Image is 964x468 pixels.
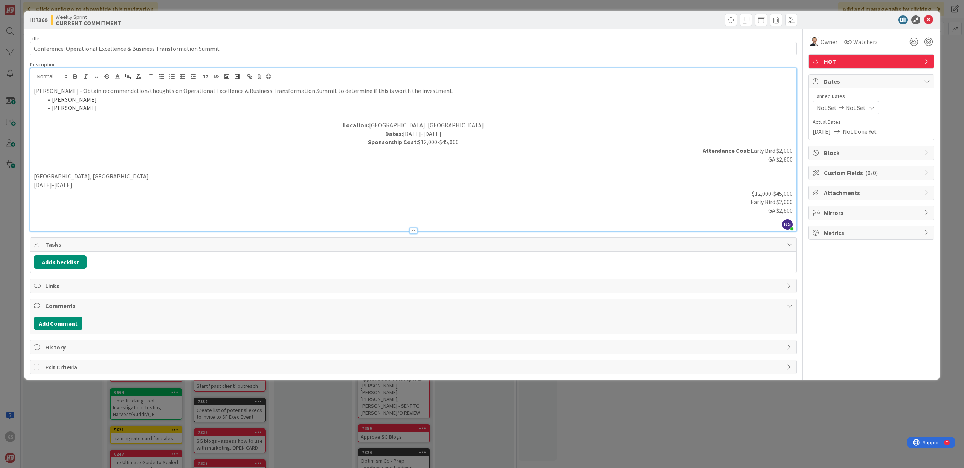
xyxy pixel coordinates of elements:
span: Not Done Yet [843,127,877,136]
span: Owner [821,37,837,46]
span: Mirrors [824,208,920,217]
input: type card name here... [30,42,797,55]
b: 7369 [35,16,47,24]
p: [GEOGRAPHIC_DATA], [GEOGRAPHIC_DATA] [34,172,793,181]
span: Description [30,61,56,68]
span: Attachments [824,188,920,197]
span: Not Set [817,103,837,112]
span: Tasks [45,240,783,249]
span: Not Set [846,103,866,112]
p: $12,000-$45,000 [34,189,793,198]
span: Support [16,1,34,10]
strong: Sponsorship Cost: [368,138,418,146]
p: Early Bird $2,000 [34,198,793,206]
li: [PERSON_NAME] [43,95,793,104]
span: HOT [824,57,920,66]
button: Add Checklist [34,255,87,269]
p: GA $2,600 [34,155,793,164]
strong: Location: [343,121,369,129]
button: Add Comment [34,317,82,330]
p: Early Bird $2,000 [34,146,793,155]
div: 7 [39,3,41,9]
span: Watchers [853,37,878,46]
img: SL [810,37,819,46]
p: GA $2,600 [34,206,793,215]
span: Links [45,281,783,290]
span: KS [782,219,793,230]
span: Exit Criteria [45,363,783,372]
span: Custom Fields [824,168,920,177]
span: Actual Dates [813,118,930,126]
p: $12,000-$45,000 [34,138,793,146]
strong: Dates: [385,130,403,137]
span: Planned Dates [813,92,930,100]
p: [DATE]-[DATE] [34,181,793,189]
span: Metrics [824,228,920,237]
span: Dates [824,77,920,86]
p: [DATE]-[DATE] [34,130,793,138]
b: CURRENT COMMITMENT [56,20,122,26]
strong: Attendance Cost: [703,147,750,154]
li: [PERSON_NAME] [43,104,793,112]
span: ( 0/0 ) [865,169,878,177]
span: ID [30,15,47,24]
span: Comments [45,301,783,310]
p: [GEOGRAPHIC_DATA], [GEOGRAPHIC_DATA] [34,121,793,130]
label: Title [30,35,40,42]
p: [PERSON_NAME] - Obtain recommendation/thoughts on Operational Excellence & Business Transformatio... [34,87,793,95]
span: History [45,343,783,352]
span: [DATE] [813,127,831,136]
span: Block [824,148,920,157]
span: Weekly Sprint [56,14,122,20]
